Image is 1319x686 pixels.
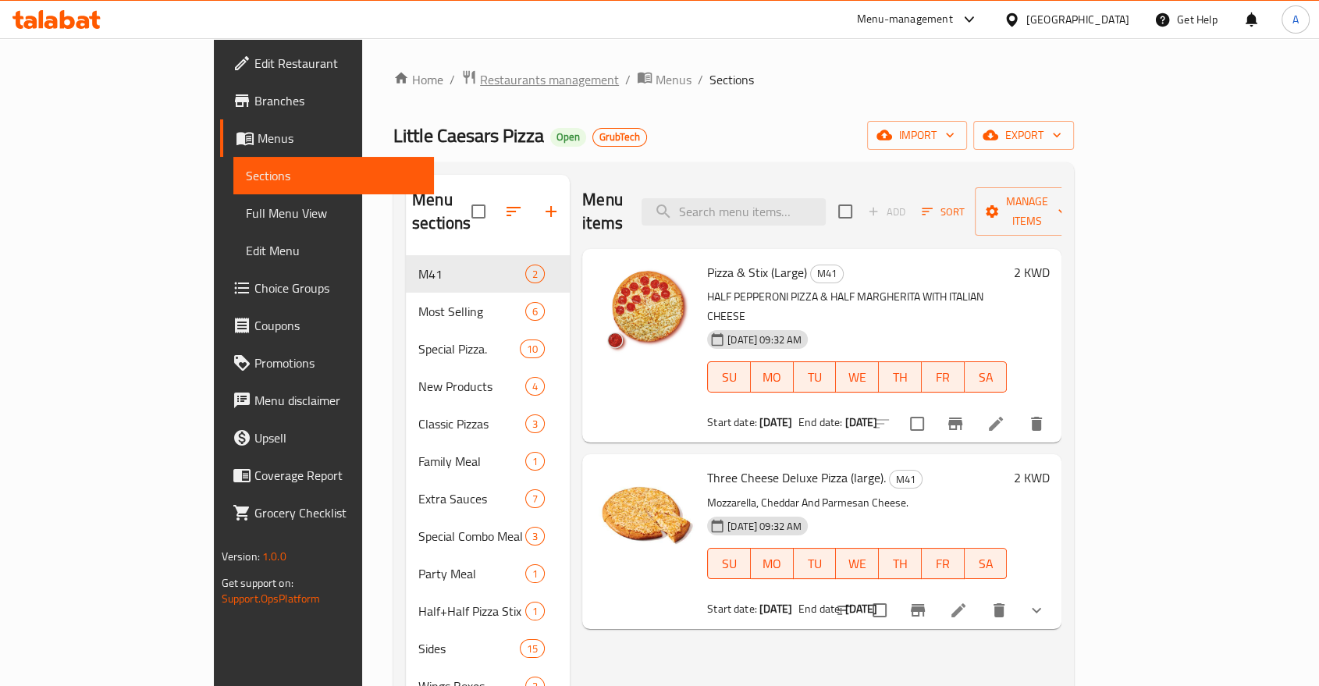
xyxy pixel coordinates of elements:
span: A [1292,11,1299,28]
span: Select all sections [462,195,495,228]
button: WE [836,361,879,393]
span: Version: [222,546,260,567]
button: Branch-specific-item [937,405,974,443]
span: TH [885,553,915,575]
div: Party Meal1 [406,555,570,592]
span: Select section [829,195,862,228]
a: Sections [233,157,434,194]
span: import [880,126,955,145]
span: Promotions [254,354,421,372]
a: Restaurants management [461,69,619,90]
img: Three Cheese Deluxe Pizza (large). [595,467,695,567]
div: Half+Half Pizza Stix1 [406,592,570,630]
div: items [525,489,545,508]
svg: Show Choices [1027,601,1046,620]
button: delete [1018,405,1055,443]
span: GrubTech [593,130,646,144]
button: show more [1018,592,1055,629]
span: 15 [521,642,544,656]
span: Extra Sauces [418,489,525,508]
span: M41 [890,471,922,489]
a: Promotions [220,344,434,382]
span: 1 [526,567,544,581]
a: Grocery Checklist [220,494,434,531]
h2: Menu sections [412,188,471,235]
span: Branches [254,91,421,110]
span: Party Meal [418,564,525,583]
div: Half+Half Pizza Stix [418,602,525,620]
button: TH [879,548,922,579]
span: Grocery Checklist [254,503,421,522]
span: M41 [418,265,525,283]
span: Menus [656,70,691,89]
span: Classic Pizzas [418,414,525,433]
div: Classic Pizzas3 [406,405,570,443]
a: Upsell [220,419,434,457]
div: Special Pizza. [418,339,520,358]
div: items [525,414,545,433]
span: Three Cheese Deluxe Pizza (large). [707,466,886,489]
span: Sides [418,639,520,658]
span: 10 [521,342,544,357]
button: export [973,121,1074,150]
div: New Products4 [406,368,570,405]
div: Special Pizza.10 [406,330,570,368]
span: Start date: [707,412,757,432]
span: Upsell [254,428,421,447]
span: Coupons [254,316,421,335]
button: WE [836,548,879,579]
div: Family Meal1 [406,443,570,480]
input: search [642,198,826,226]
span: Coverage Report [254,466,421,485]
div: items [525,602,545,620]
span: Manage items [987,192,1067,231]
span: [DATE] 09:32 AM [721,519,808,534]
div: [GEOGRAPHIC_DATA] [1026,11,1129,28]
div: items [525,265,545,283]
button: FR [922,361,965,393]
div: items [525,302,545,321]
span: 7 [526,492,544,507]
span: Sections [709,70,754,89]
button: Sort [918,200,969,224]
span: 2 [526,267,544,282]
button: MO [751,548,794,579]
span: FR [928,366,958,389]
span: WE [842,366,873,389]
span: 1.0.0 [262,546,286,567]
span: SA [971,553,1001,575]
button: SA [965,361,1008,393]
button: MO [751,361,794,393]
span: SA [971,366,1001,389]
li: / [625,70,631,89]
a: Coupons [220,307,434,344]
div: Sides15 [406,630,570,667]
div: M41 [889,470,923,489]
p: HALF PEPPERONI PIZZA & HALF MARGHERITA WITH ITALIAN CHEESE [707,287,1007,326]
span: Most Selling [418,302,525,321]
button: SA [965,548,1008,579]
span: 3 [526,529,544,544]
a: Edit Menu [233,232,434,269]
h6: 2 KWD [1013,467,1049,489]
b: [DATE] [759,599,792,619]
button: Branch-specific-item [899,592,937,629]
span: Little Caesars Pizza [393,118,544,153]
button: delete [980,592,1018,629]
span: Special Combo Meal [418,527,525,546]
a: Edit menu item [987,414,1005,433]
span: End date: [798,599,842,619]
span: FR [928,553,958,575]
span: Full Menu View [246,204,421,222]
div: Menu-management [857,10,953,29]
div: items [520,639,545,658]
a: Branches [220,82,434,119]
li: / [450,70,455,89]
a: Menu disclaimer [220,382,434,419]
div: M412 [406,255,570,293]
span: Pizza & Stix (Large) [707,261,807,284]
button: SU [707,548,751,579]
span: Restaurants management [480,70,619,89]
